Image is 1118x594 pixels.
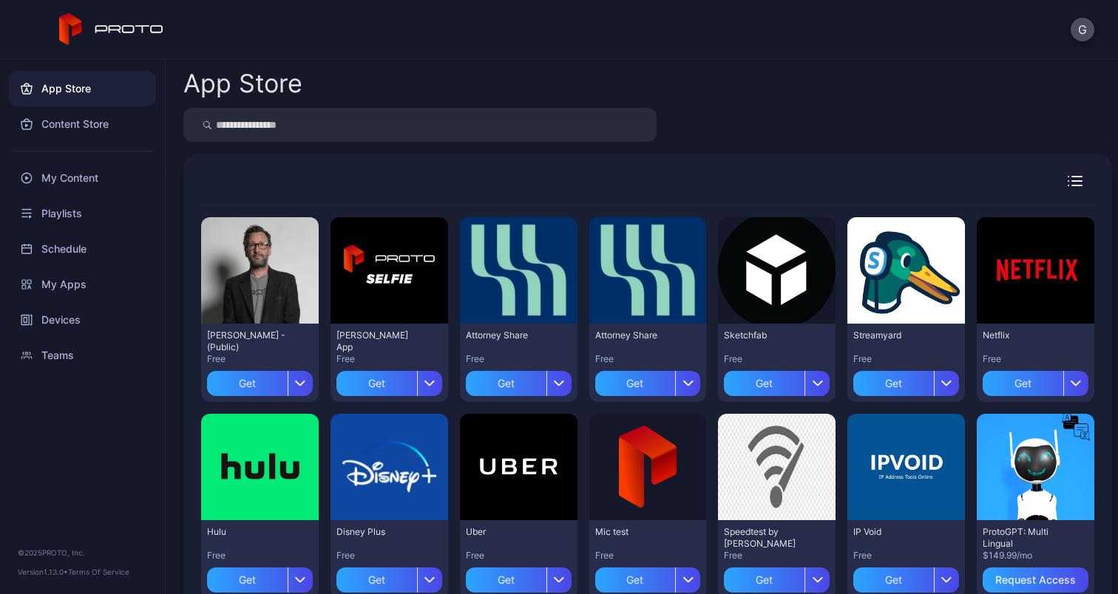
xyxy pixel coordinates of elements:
[983,365,1088,396] button: Get
[466,567,546,593] div: Get
[18,567,68,576] span: Version 1.13.0 •
[983,550,1088,561] div: $149.99/mo
[724,550,830,561] div: Free
[9,106,156,142] a: Content Store
[9,196,156,231] a: Playlists
[18,547,147,559] div: © 2025 PROTO, Inc.
[336,550,442,561] div: Free
[466,371,546,396] div: Get
[207,330,288,353] div: David N Persona - (Public)
[207,561,313,593] button: Get
[336,567,417,593] div: Get
[336,526,418,538] div: Disney Plus
[207,371,288,396] div: Get
[207,353,313,365] div: Free
[207,567,288,593] div: Get
[207,526,288,538] div: Hulu
[724,330,805,341] div: Sketchfab
[853,371,934,396] div: Get
[853,567,934,593] div: Get
[466,561,572,593] button: Get
[724,567,804,593] div: Get
[595,353,701,365] div: Free
[853,526,935,538] div: IP Void
[995,574,1076,586] div: Request Access
[1071,18,1094,41] button: G
[983,567,1088,593] button: Request Access
[68,567,129,576] a: Terms Of Service
[466,526,547,538] div: Uber
[853,365,959,396] button: Get
[9,71,156,106] a: App Store
[207,365,313,396] button: Get
[9,231,156,267] a: Schedule
[595,365,701,396] button: Get
[466,550,572,561] div: Free
[9,267,156,302] a: My Apps
[9,302,156,338] a: Devices
[853,330,935,341] div: Streamyard
[724,526,805,550] div: Speedtest by Ookla
[336,330,418,353] div: David Selfie App
[9,160,156,196] a: My Content
[595,371,676,396] div: Get
[9,338,156,373] a: Teams
[853,550,959,561] div: Free
[724,365,830,396] button: Get
[466,365,572,396] button: Get
[595,550,701,561] div: Free
[724,371,804,396] div: Get
[466,353,572,365] div: Free
[336,353,442,365] div: Free
[724,561,830,593] button: Get
[983,330,1064,341] div: Netflix
[983,371,1063,396] div: Get
[853,353,959,365] div: Free
[595,561,701,593] button: Get
[724,353,830,365] div: Free
[466,330,547,341] div: Attorney Share
[336,561,442,593] button: Get
[183,71,302,96] div: App Store
[207,550,313,561] div: Free
[336,371,417,396] div: Get
[595,330,677,341] div: Attorney Share
[595,526,677,538] div: Mic test
[336,365,442,396] button: Get
[983,526,1064,550] div: ProtoGPT: Multi Lingual
[853,561,959,593] button: Get
[983,353,1088,365] div: Free
[595,567,676,593] div: Get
